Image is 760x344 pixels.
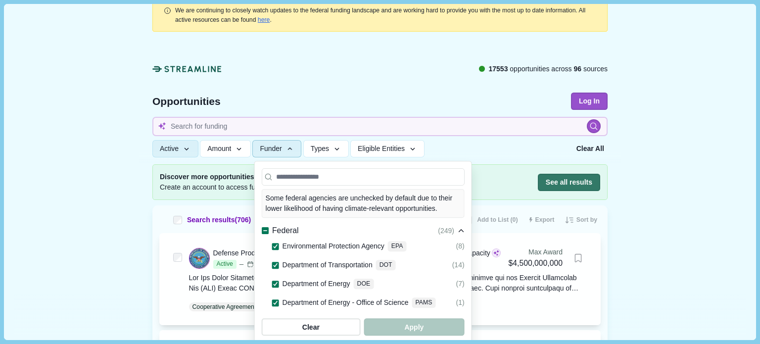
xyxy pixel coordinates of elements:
span: Department of Energy - Office of Science [283,297,409,309]
p: Cooperative Agreement [192,302,256,311]
span: Department of Transportation [283,259,373,271]
span: Eligible Entities [358,145,405,153]
span: Discover more opportunities for free [160,172,437,182]
button: See all results [538,174,600,191]
span: Create an account to access full coverage across all federal, state, and local opportunities. [160,182,437,193]
button: Export results to CSV (250 max) [525,212,558,228]
span: Department of Energy [283,278,350,290]
div: Defense Production Act Title III Expansion of Domestic Production Capability and Capacity [213,248,490,258]
a: here [258,16,270,23]
a: Defense Production Act Title III Expansion of Domestic Production Capability and CapacityActiveRo... [189,247,587,311]
span: Active [213,260,237,269]
button: Clear All [573,140,608,157]
div: (8) [456,241,464,252]
div: DOT [376,260,396,270]
button: Amount [200,140,251,157]
span: We are continuing to closely watch updates to the federal funding landscape and are working hard ... [175,7,585,23]
span: 17553 [488,65,508,73]
span: Opportunities [152,96,221,106]
span: Federal [272,225,298,237]
button: Sort by [561,212,601,228]
div: . [175,6,597,24]
div: Rolling [247,260,274,269]
div: PAMS [412,297,436,308]
button: Funder [252,140,301,157]
span: opportunities across sources [488,64,608,74]
div: Lor Ips Dolor Sitametc Adipiscing, Elitseddo eiu Temporincidid Utlaboreetd, ma aliquaen adminimve... [189,273,587,294]
span: ( 249 ) [438,226,454,236]
div: Max Award [509,247,563,257]
button: Add to List (0) [460,212,521,228]
button: Types [303,140,349,157]
button: Active [152,140,198,157]
div: Some federal agencies are unchecked by default due to their lower likelihood of having climate-re... [262,189,465,218]
span: Search results ( 706 ) [187,215,251,225]
button: Eligible Entities [350,140,424,157]
span: Funder [260,145,282,153]
span: Amount [207,145,231,153]
span: 96 [574,65,582,73]
button: Clear [262,319,361,336]
button: Apply [364,319,464,336]
div: (14) [452,259,465,271]
button: Bookmark this grant. [570,249,587,267]
span: Types [311,145,329,153]
div: EPA [388,241,407,251]
div: DOE [354,279,374,289]
span: Environmental Protection Agency [283,241,384,252]
button: Log In [571,93,608,110]
div: (7) [456,278,464,290]
input: Search for funding [152,117,608,136]
img: DOD.png [190,248,209,268]
div: $4,500,000,000 [509,257,563,270]
span: Active [160,145,179,153]
div: (1) [456,297,464,309]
